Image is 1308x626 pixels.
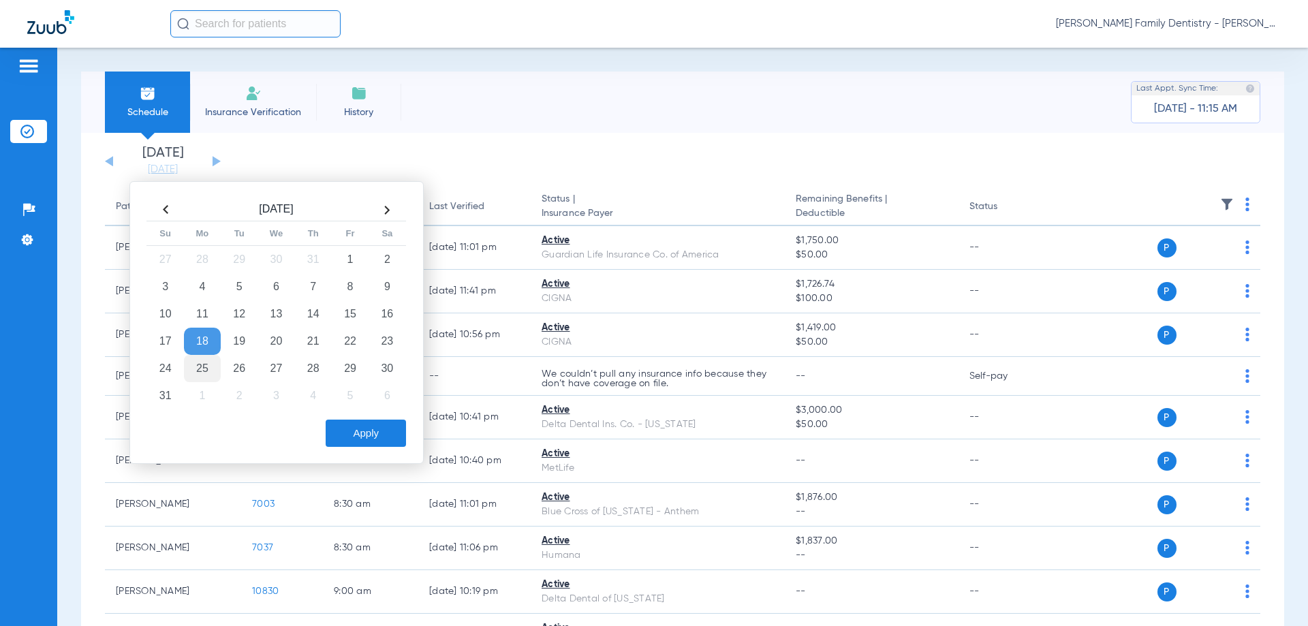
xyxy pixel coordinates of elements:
img: group-dot-blue.svg [1245,410,1249,424]
span: -- [796,586,806,596]
div: Active [542,447,774,461]
div: Humana [542,548,774,563]
span: $50.00 [796,418,947,432]
div: Patient Name [116,200,230,214]
span: Insurance Payer [542,206,774,221]
span: $1,419.00 [796,321,947,335]
td: [DATE] 10:41 PM [418,396,531,439]
td: -- [959,570,1050,614]
td: [PERSON_NAME] [105,483,241,527]
input: Search for patients [170,10,341,37]
td: 8:30 AM [323,483,418,527]
th: Remaining Benefits | [785,188,958,226]
span: Last Appt. Sync Time: [1136,82,1218,95]
div: Active [542,277,774,292]
span: [PERSON_NAME] Family Dentistry - [PERSON_NAME] Family Dentistry [1056,17,1281,31]
span: $1,750.00 [796,234,947,248]
span: $50.00 [796,248,947,262]
img: group-dot-blue.svg [1245,240,1249,254]
img: group-dot-blue.svg [1245,328,1249,341]
td: -- [959,483,1050,527]
td: 8:30 AM [323,527,418,570]
div: Delta Dental Ins. Co. - [US_STATE] [542,418,774,432]
span: P [1157,238,1177,257]
span: 7037 [252,543,273,552]
td: [DATE] 10:40 PM [418,439,531,483]
td: -- [959,396,1050,439]
div: Active [542,234,774,248]
img: Zuub Logo [27,10,74,34]
li: [DATE] [122,146,204,176]
span: $50.00 [796,335,947,349]
button: Apply [326,420,406,447]
th: Status | [531,188,785,226]
span: P [1157,282,1177,301]
span: -- [796,371,806,381]
span: [DATE] - 11:15 AM [1154,102,1237,116]
td: -- [959,313,1050,357]
div: Blue Cross of [US_STATE] - Anthem [542,505,774,519]
img: hamburger-icon [18,58,40,74]
span: $1,837.00 [796,534,947,548]
img: Schedule [140,85,156,101]
span: P [1157,452,1177,471]
span: $1,876.00 [796,490,947,505]
span: -- [796,456,806,465]
div: Patient Name [116,200,176,214]
span: Deductible [796,206,947,221]
img: group-dot-blue.svg [1245,369,1249,383]
img: group-dot-blue.svg [1245,454,1249,467]
td: -- [959,527,1050,570]
td: 9:00 AM [323,570,418,614]
img: last sync help info [1245,84,1255,93]
span: Insurance Verification [200,106,306,119]
a: [DATE] [122,163,204,176]
div: Active [542,490,774,505]
span: 7003 [252,499,275,509]
img: group-dot-blue.svg [1245,497,1249,511]
div: Active [542,534,774,548]
td: [DATE] 11:01 PM [418,483,531,527]
th: Status [959,188,1050,226]
div: Last Verified [429,200,520,214]
img: History [351,85,367,101]
img: group-dot-blue.svg [1245,198,1249,211]
td: [DATE] 11:41 PM [418,270,531,313]
span: P [1157,408,1177,427]
span: $1,726.74 [796,277,947,292]
img: group-dot-blue.svg [1245,584,1249,598]
span: 10830 [252,586,279,596]
p: We couldn’t pull any insurance info because they don’t have coverage on file. [542,369,774,388]
img: Manual Insurance Verification [245,85,262,101]
span: P [1157,326,1177,345]
td: [DATE] 10:19 PM [418,570,531,614]
td: -- [959,226,1050,270]
img: group-dot-blue.svg [1245,541,1249,554]
span: History [326,106,391,119]
div: Active [542,321,774,335]
span: -- [796,505,947,519]
td: [PERSON_NAME] [105,527,241,570]
td: -- [959,439,1050,483]
span: $100.00 [796,292,947,306]
td: [PERSON_NAME] [105,570,241,614]
span: P [1157,582,1177,601]
td: -- [959,270,1050,313]
span: P [1157,539,1177,558]
div: CIGNA [542,335,774,349]
th: [DATE] [184,199,369,221]
div: Active [542,578,774,592]
div: Last Verified [429,200,484,214]
div: Guardian Life Insurance Co. of America [542,248,774,262]
img: Search Icon [177,18,189,30]
img: group-dot-blue.svg [1245,284,1249,298]
img: filter.svg [1220,198,1234,211]
td: -- [418,357,531,396]
span: $3,000.00 [796,403,947,418]
span: P [1157,495,1177,514]
span: -- [796,548,947,563]
td: [DATE] 11:06 PM [418,527,531,570]
td: [DATE] 11:01 PM [418,226,531,270]
div: CIGNA [542,292,774,306]
td: Self-pay [959,357,1050,396]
